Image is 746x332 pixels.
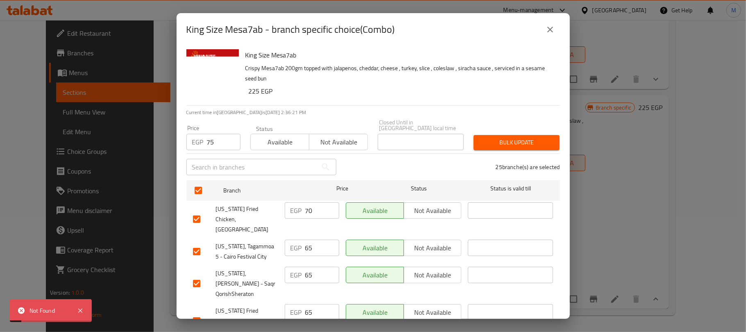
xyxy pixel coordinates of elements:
p: EGP [192,137,204,147]
button: Available [346,240,404,256]
button: Available [346,267,404,283]
img: King Size Mesa7ab [186,49,239,102]
p: EGP [290,307,302,317]
span: Not available [407,205,458,217]
p: EGP [290,270,302,280]
p: EGP [290,243,302,253]
button: Available [346,202,404,219]
span: Available [349,242,401,254]
input: Please enter price [305,304,339,321]
button: close [540,20,560,39]
span: Status [376,183,461,194]
button: Available [250,134,309,150]
span: Not available [407,269,458,281]
div: Not Found [29,306,69,315]
span: Not available [407,307,458,318]
button: Bulk update [474,135,560,150]
button: Not available [404,240,462,256]
span: Bulk update [480,137,553,148]
input: Search in branches [186,159,317,175]
span: [US_STATE] Fried Chicken, [GEOGRAPHIC_DATA] [216,204,278,235]
input: Please enter price [207,134,240,150]
p: EGP [290,206,302,215]
span: Status is valid till [468,183,553,194]
button: Not available [404,304,462,321]
span: [US_STATE], Tagammoa 5 - Cairo Festival City [216,241,278,262]
button: Not available [309,134,368,150]
span: Available [349,205,401,217]
input: Please enter price [305,240,339,256]
p: 25 branche(s) are selected [496,163,560,171]
span: Branch [223,185,308,196]
button: Available [346,304,404,321]
p: Crispy Mesa7ab 200gm topped with jalapenos, cheddar, cheese , turkey, slice , coleslaw , siracha ... [245,63,553,84]
span: Not available [407,242,458,254]
span: Available [349,307,401,318]
p: Current time in [GEOGRAPHIC_DATA] is [DATE] 2:36:21 PM [186,109,560,116]
span: Price [315,183,370,194]
h2: King Size Mesa7ab - branch specific choice(Combo) [186,23,395,36]
span: Available [349,269,401,281]
h6: King Size Mesa7ab [245,49,553,61]
h6: 225 EGP [249,85,553,97]
input: Please enter price [305,202,339,219]
input: Please enter price [305,267,339,283]
span: Not available [313,136,365,148]
span: [US_STATE], [PERSON_NAME] - Saqr QorishSheraton [216,268,278,299]
button: Not available [404,267,462,283]
span: Available [254,136,306,148]
button: Not available [404,202,462,219]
